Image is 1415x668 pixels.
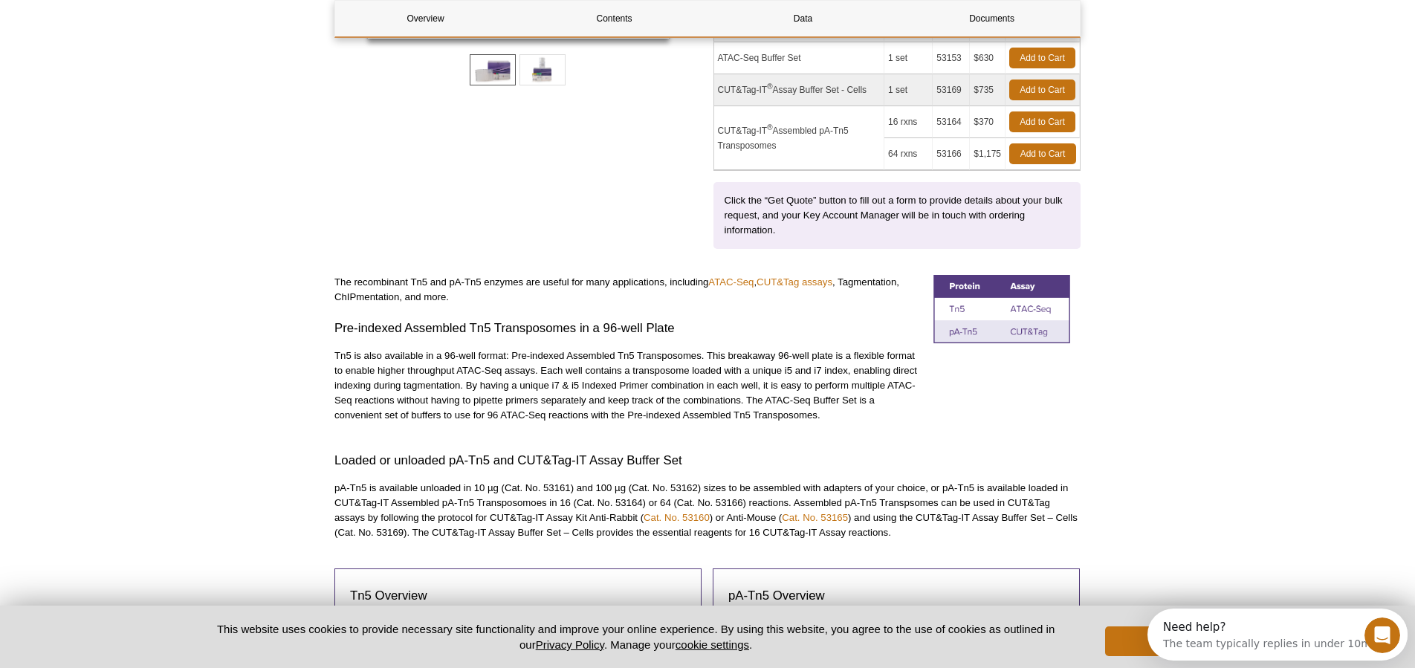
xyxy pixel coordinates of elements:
[933,138,970,170] td: 53166
[728,587,1064,605] h3: pA-Tn5 Overview
[334,348,922,423] p: Tn5 is also available in a 96-well format: Pre-indexed Assembled Tn5 Transposomes. This breakaway...
[708,276,754,288] a: ATAC-Seq
[884,42,933,74] td: 1 set
[16,25,224,40] div: The team typically replies in under 10m
[757,276,832,288] a: CUT&Tag assays
[713,1,893,36] a: Data
[1009,48,1075,68] a: Add to Cart
[714,74,884,106] td: CUT&Tag-IT Assay Buffer Set - Cells
[16,13,224,25] div: Need help?
[1009,111,1075,132] a: Add to Cart
[1364,617,1400,653] iframe: Intercom live chat
[334,452,1081,470] h3: Loaded or unloaded pA-Tn5 and CUT&Tag-IT Assay Buffer Set
[350,587,686,605] h3: Tn5 Overview
[536,638,604,651] a: Privacy Policy
[1009,143,1076,164] a: Add to Cart
[884,138,933,170] td: 64 rxns
[191,621,1081,652] p: This website uses cookies to provide necessary site functionality and improve your online experie...
[970,74,1006,106] td: $735
[901,1,1082,36] a: Documents
[884,74,933,106] td: 1 set
[676,638,749,651] button: cookie settings
[725,193,1070,238] p: Click the “Get Quote” button to fill out a form to provide details about your bulk request, and y...
[335,1,516,36] a: Overview
[1105,626,1224,656] button: Got it!
[334,275,922,305] p: The recombinant Tn5 and pA-Tn5 enzymes are useful for many applications, including , , Tagmentati...
[334,481,1081,540] p: pA-Tn5 is available unloaded in 10 µg (Cat. No. 53161) and 100 µg (Cat. No. 53162) sizes to be as...
[714,106,884,170] td: CUT&Tag-IT Assembled pA-Tn5 Transposomes
[970,42,1006,74] td: $630
[1009,80,1075,100] a: Add to Cart
[933,106,970,138] td: 53164
[933,74,970,106] td: 53169
[970,106,1006,138] td: $370
[6,6,268,47] div: Open Intercom Messenger
[334,320,922,337] h3: Pre-indexed Assembled Tn5 Transposomes in a 96-well Plate
[1147,609,1408,661] iframe: Intercom live chat discovery launcher
[782,512,848,523] a: Cat. No. 53165
[524,1,705,36] a: Contents
[970,138,1006,170] td: $1,175
[714,42,884,74] td: ATAC-Seq Buffer Set
[933,42,970,74] td: 53153
[644,512,710,523] a: Cat. No. 53160
[884,106,933,138] td: 16 rxns
[767,123,772,132] sup: ®
[767,82,772,91] sup: ®
[933,275,1070,343] img: Tn5 and pA-Tn5 comparison table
